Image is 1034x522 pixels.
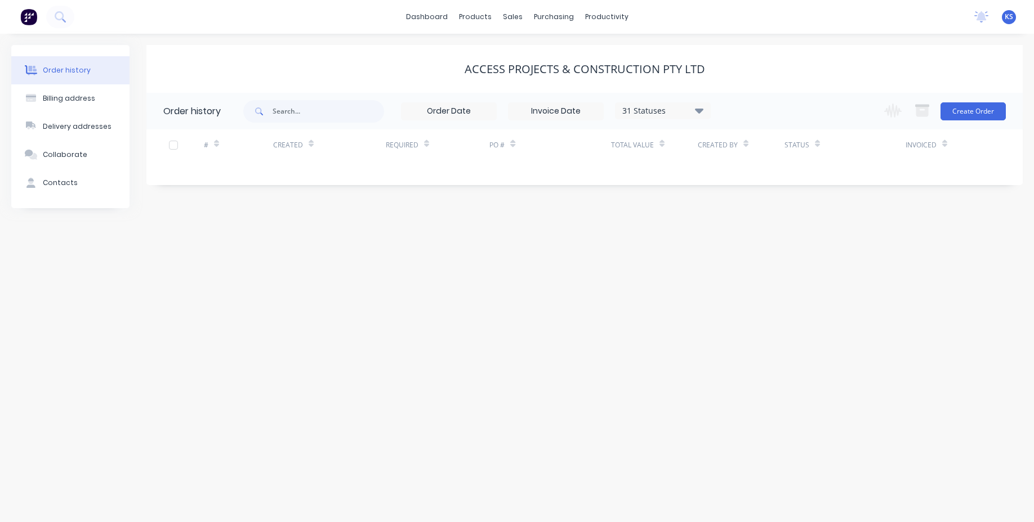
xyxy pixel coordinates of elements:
button: Create Order [941,102,1006,120]
div: Required [386,129,490,160]
div: Invoiced [906,129,975,160]
div: Status [785,140,809,150]
input: Invoice Date [509,103,603,120]
div: 31 Statuses [616,105,710,117]
div: Delivery addresses [43,121,112,132]
div: Status [785,129,906,160]
div: Created By [698,140,738,150]
div: PO # [489,140,505,150]
div: Created [273,129,386,160]
div: Order history [43,65,91,75]
div: products [453,8,497,25]
div: # [204,140,208,150]
div: Created By [698,129,785,160]
div: Required [386,140,418,150]
div: PO # [489,129,610,160]
div: Access Projects & Construction Pty Ltd [465,62,705,76]
div: Total Value [611,140,654,150]
div: Invoiced [906,140,937,150]
div: Collaborate [43,150,87,160]
button: Order history [11,56,130,84]
input: Order Date [402,103,496,120]
input: Search... [273,100,384,123]
div: # [204,129,273,160]
div: Created [273,140,303,150]
div: Total Value [611,129,698,160]
button: Collaborate [11,141,130,169]
button: Delivery addresses [11,112,130,141]
div: purchasing [528,8,580,25]
span: KS [1005,12,1013,22]
div: sales [497,8,528,25]
div: Contacts [43,178,78,188]
button: Contacts [11,169,130,197]
div: Order history [163,105,221,118]
div: productivity [580,8,634,25]
div: Billing address [43,93,95,103]
button: Billing address [11,84,130,112]
a: dashboard [400,8,453,25]
img: Factory [20,8,37,25]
